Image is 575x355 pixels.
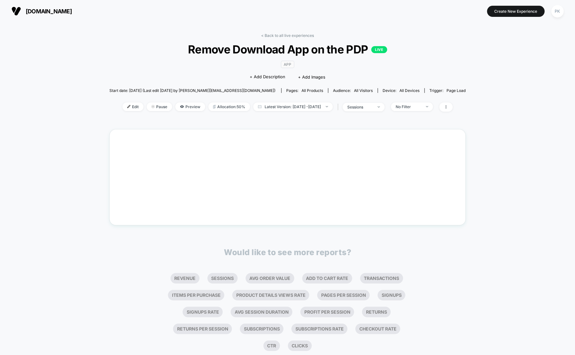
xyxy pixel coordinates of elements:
[551,5,564,17] div: PK
[122,102,143,111] span: Edit
[253,102,333,111] span: Latest Version: [DATE] - [DATE]
[399,88,419,93] span: all devices
[354,88,373,93] span: All Visitors
[246,273,294,283] li: Avg Order Value
[447,88,466,93] span: Page Load
[300,307,354,317] li: Profit Per Session
[258,105,261,108] img: calendar
[231,307,292,317] li: Avg Session Duration
[317,290,370,300] li: Pages Per Session
[362,307,391,317] li: Returns
[183,307,223,317] li: Signups Rate
[347,105,373,109] div: sessions
[263,340,280,351] li: Ctr
[298,74,325,80] span: + Add Images
[355,324,400,334] li: Checkout Rate
[261,33,314,38] a: < Back to all live experiences
[429,88,466,93] div: Trigger:
[208,102,250,111] span: Allocation: 50%
[127,105,130,108] img: edit
[109,88,275,93] span: Start date: [DATE] (Last edit [DATE] by [PERSON_NAME][EMAIL_ADDRESS][DOMAIN_NAME])
[286,88,323,93] div: Pages:
[301,88,323,93] span: all products
[170,273,199,283] li: Revenue
[378,88,424,93] span: Device:
[127,43,448,56] span: Remove Download App on the PDP
[147,102,172,111] span: Pause
[173,324,232,334] li: Returns Per Session
[151,105,155,108] img: end
[326,106,328,107] img: end
[291,324,347,334] li: Subscriptions Rate
[487,6,544,17] button: Create New Experience
[11,6,21,16] img: Visually logo
[302,273,352,283] li: Add To Cart Rate
[281,61,294,68] span: App
[213,105,216,108] img: rebalance
[336,102,343,112] span: |
[250,74,285,80] span: + Add Description
[288,340,312,351] li: Clicks
[175,102,205,111] span: Preview
[333,88,373,93] div: Audience:
[396,104,421,109] div: No Filter
[240,324,283,334] li: Subscriptions
[10,6,74,16] button: [DOMAIN_NAME]
[378,106,380,108] img: end
[549,5,565,18] button: PK
[232,290,309,300] li: Product Details Views Rate
[371,46,387,53] p: LIVE
[360,273,403,283] li: Transactions
[26,8,72,15] span: [DOMAIN_NAME]
[378,290,405,300] li: Signups
[207,273,238,283] li: Sessions
[224,247,351,257] p: Would like to see more reports?
[168,290,224,300] li: Items Per Purchase
[426,106,428,107] img: end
